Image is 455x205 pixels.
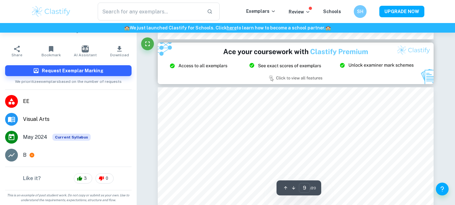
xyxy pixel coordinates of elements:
[80,175,90,182] span: 3
[323,9,341,14] a: Schools
[325,25,331,30] span: 🏫
[74,53,97,57] span: AI Assistant
[34,42,68,60] button: Bookmark
[42,67,103,74] h6: Request Exemplar Marking
[95,173,114,184] div: 0
[74,173,92,184] div: 3
[5,65,132,76] button: Request Exemplar Marking
[23,133,47,141] span: May 2024
[68,42,102,60] button: AI Assistant
[141,37,154,50] button: Fullscreen
[310,185,316,191] span: / 20
[23,98,132,105] span: EE
[227,25,237,30] a: here
[23,175,41,182] h6: Like it?
[124,25,130,30] span: 🏫
[289,8,310,15] p: Review
[23,151,27,159] p: B
[15,76,122,84] span: We prioritize exemplars based on the number of requests
[1,24,454,31] h6: We just launched Clastify for Schools. Click to learn how to become a school partner.
[52,134,91,141] div: This exemplar is based on the current syllabus. Feel free to refer to it for inspiration/ideas wh...
[3,193,134,202] span: This is an example of past student work. Do not copy or submit as your own. Use to understand the...
[356,8,364,15] h6: SH
[158,43,434,84] img: Ad
[102,175,112,182] span: 0
[52,134,91,141] span: Current Syllabus
[102,42,137,60] button: Download
[436,183,449,195] button: Help and Feedback
[42,53,61,57] span: Bookmark
[379,6,424,17] button: UPGRADE NOW
[31,5,72,18] img: Clastify logo
[246,8,276,15] p: Exemplars
[110,53,129,57] span: Download
[23,115,132,123] span: Visual Arts
[98,3,202,20] input: Search for any exemplars...
[82,45,89,52] img: AI Assistant
[11,53,22,57] span: Share
[354,5,367,18] button: SH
